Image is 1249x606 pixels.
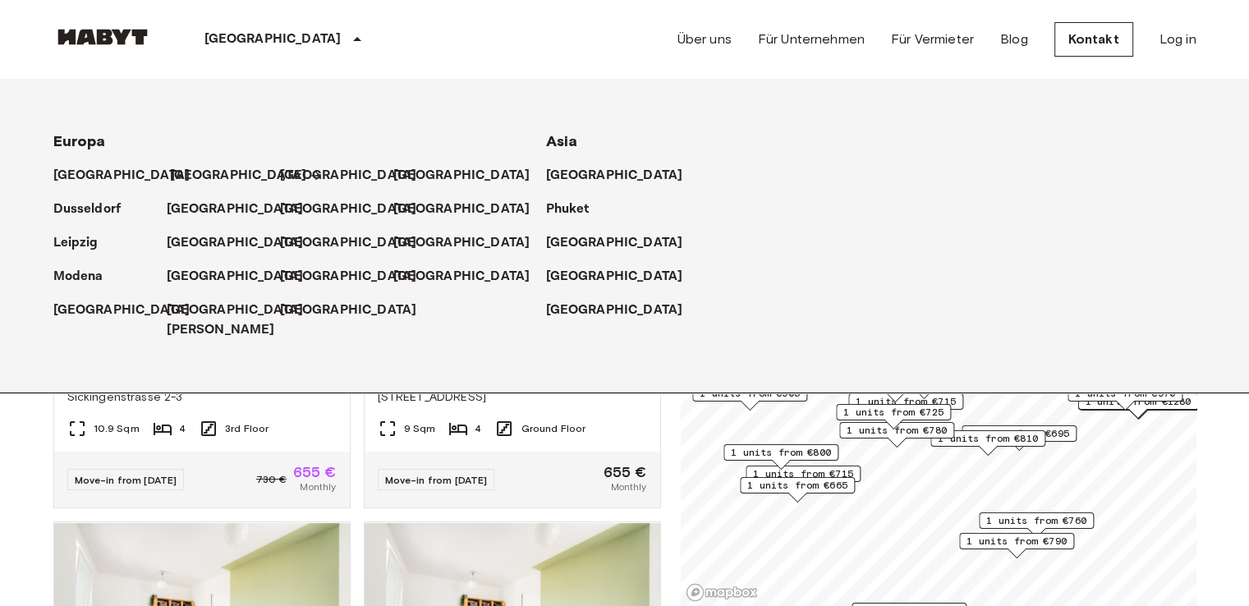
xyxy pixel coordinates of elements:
[53,29,152,45] img: Habyt
[280,200,434,219] a: [GEOGRAPHIC_DATA]
[170,166,307,186] p: [GEOGRAPHIC_DATA]
[393,166,530,186] p: [GEOGRAPHIC_DATA]
[280,301,417,320] p: [GEOGRAPHIC_DATA]
[293,465,337,480] span: 655 €
[475,421,481,436] span: 4
[546,233,700,253] a: [GEOGRAPHIC_DATA]
[723,444,838,470] div: Map marker
[404,421,436,436] span: 9 Sqm
[53,200,138,219] a: Dusseldorf
[610,480,646,494] span: Monthly
[385,474,488,486] span: Move-in from [DATE]
[604,465,647,480] span: 655 €
[53,166,207,186] a: [GEOGRAPHIC_DATA]
[167,301,304,340] p: [GEOGRAPHIC_DATA][PERSON_NAME]
[53,233,99,253] p: Leipzig
[393,267,530,287] p: [GEOGRAPHIC_DATA]
[843,405,944,420] span: 1 units from €725
[856,394,956,409] span: 1 units from €715
[1085,394,1191,409] span: 1 units from €1280
[53,301,191,320] p: [GEOGRAPHIC_DATA]
[53,200,122,219] p: Dusseldorf
[53,166,191,186] p: [GEOGRAPHIC_DATA]
[256,472,287,487] span: 730 €
[546,301,683,320] p: [GEOGRAPHIC_DATA]
[53,301,207,320] a: [GEOGRAPHIC_DATA]
[300,480,336,494] span: Monthly
[393,200,547,219] a: [GEOGRAPHIC_DATA]
[758,30,865,49] a: Für Unternehmen
[280,200,417,219] p: [GEOGRAPHIC_DATA]
[53,233,115,253] a: Leipzig
[1075,386,1175,401] span: 1 units from €970
[546,267,683,287] p: [GEOGRAPHIC_DATA]
[1000,30,1028,49] a: Blog
[393,267,547,287] a: [GEOGRAPHIC_DATA]
[393,233,530,253] p: [GEOGRAPHIC_DATA]
[967,534,1067,549] span: 1 units from €790
[167,267,320,287] a: [GEOGRAPHIC_DATA]
[836,404,951,429] div: Map marker
[393,200,530,219] p: [GEOGRAPHIC_DATA]
[677,30,732,49] a: Über uns
[962,425,1077,451] div: Map marker
[167,200,320,219] a: [GEOGRAPHIC_DATA]
[393,166,547,186] a: [GEOGRAPHIC_DATA]
[930,430,1045,456] div: Map marker
[839,422,954,448] div: Map marker
[167,267,304,287] p: [GEOGRAPHIC_DATA]
[848,393,963,419] div: Map marker
[1054,22,1133,57] a: Kontakt
[546,166,683,186] p: [GEOGRAPHIC_DATA]
[731,445,831,460] span: 1 units from €800
[747,478,847,493] span: 1 units from €665
[700,386,800,401] span: 1 units from €905
[546,166,700,186] a: [GEOGRAPHIC_DATA]
[986,513,1086,528] span: 1 units from €760
[546,200,606,219] a: Phuket
[53,267,103,287] p: Modena
[167,200,304,219] p: [GEOGRAPHIC_DATA]
[280,301,434,320] a: [GEOGRAPHIC_DATA]
[167,233,320,253] a: [GEOGRAPHIC_DATA]
[959,533,1074,558] div: Map marker
[969,426,1069,441] span: 2 units from €695
[847,423,947,438] span: 1 units from €780
[75,474,177,486] span: Move-in from [DATE]
[67,389,337,406] span: Sickingenstrasse 2-3
[546,233,683,253] p: [GEOGRAPHIC_DATA]
[225,421,269,436] span: 3rd Floor
[53,132,106,150] span: Europa
[94,421,140,436] span: 10.9 Sqm
[280,166,434,186] a: [GEOGRAPHIC_DATA]
[393,233,547,253] a: [GEOGRAPHIC_DATA]
[179,421,186,436] span: 4
[546,301,700,320] a: [GEOGRAPHIC_DATA]
[521,421,585,436] span: Ground Floor
[280,233,434,253] a: [GEOGRAPHIC_DATA]
[692,385,807,411] div: Map marker
[378,389,647,406] span: [STREET_ADDRESS]
[938,431,1038,446] span: 1 units from €810
[546,132,578,150] span: Asia
[167,301,320,340] a: [GEOGRAPHIC_DATA][PERSON_NAME]
[686,583,758,602] a: Mapbox logo
[546,200,590,219] p: Phuket
[1068,385,1182,411] div: Map marker
[753,466,853,481] span: 1 units from €715
[280,233,417,253] p: [GEOGRAPHIC_DATA]
[740,477,855,503] div: Map marker
[204,30,342,49] p: [GEOGRAPHIC_DATA]
[280,166,417,186] p: [GEOGRAPHIC_DATA]
[280,267,417,287] p: [GEOGRAPHIC_DATA]
[891,30,974,49] a: Für Vermieter
[167,233,304,253] p: [GEOGRAPHIC_DATA]
[1159,30,1196,49] a: Log in
[53,267,120,287] a: Modena
[170,166,324,186] a: [GEOGRAPHIC_DATA]
[280,267,434,287] a: [GEOGRAPHIC_DATA]
[746,466,861,491] div: Map marker
[546,267,700,287] a: [GEOGRAPHIC_DATA]
[979,512,1094,538] div: Map marker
